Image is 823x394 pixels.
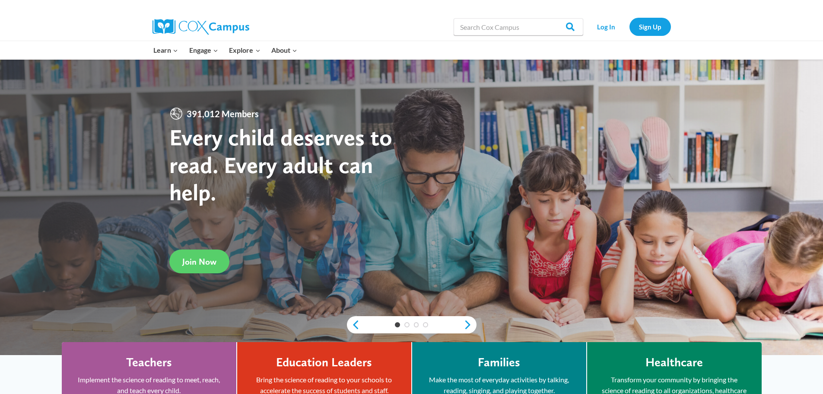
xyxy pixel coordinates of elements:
[183,107,262,121] span: 391,012 Members
[271,45,297,56] span: About
[148,41,303,59] nav: Primary Navigation
[169,250,229,273] a: Join Now
[126,355,172,370] h4: Teachers
[347,316,477,333] div: content slider buttons
[588,18,625,35] a: Log In
[182,256,216,267] span: Join Now
[414,322,419,327] a: 3
[276,355,372,370] h4: Education Leaders
[229,45,260,56] span: Explore
[478,355,520,370] h4: Families
[189,45,218,56] span: Engage
[588,18,671,35] nav: Secondary Navigation
[169,123,392,206] strong: Every child deserves to read. Every adult can help.
[404,322,410,327] a: 2
[395,322,400,327] a: 1
[153,19,249,35] img: Cox Campus
[645,355,703,370] h4: Healthcare
[464,320,477,330] a: next
[153,45,178,56] span: Learn
[454,18,583,35] input: Search Cox Campus
[347,320,360,330] a: previous
[423,322,428,327] a: 4
[629,18,671,35] a: Sign Up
